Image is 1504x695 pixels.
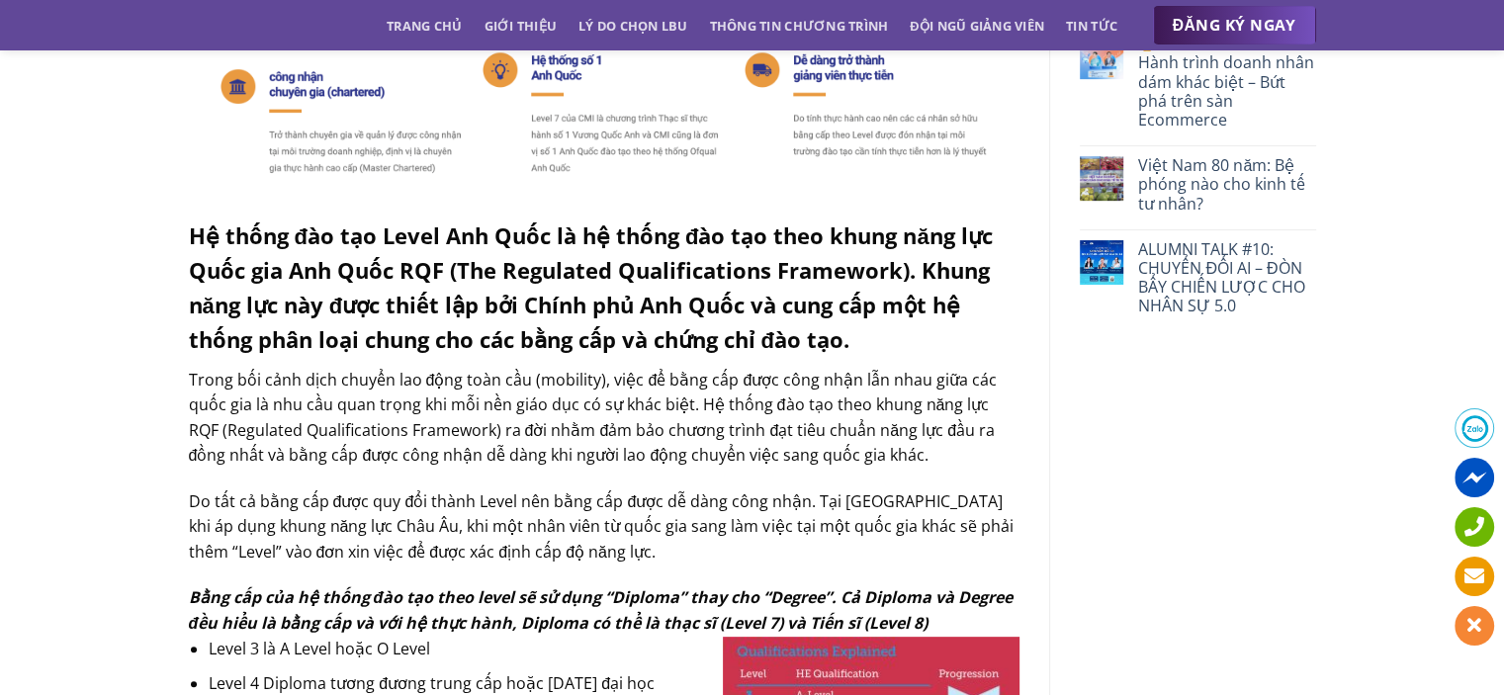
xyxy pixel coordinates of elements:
strong: Hệ thống đào tạo Level Anh Quốc là hệ thống đào tạo theo khung năng lực Quốc gia Anh Quốc RQF (Th... [189,220,993,355]
a: Trang chủ [387,8,462,43]
li: Level 3 là A Level hoặc O Level [209,637,1018,662]
a: Việt Nam 80 năm: Bệ phóng nào cho kinh tế tư nhân? [1138,156,1315,214]
a: ĐĂNG KÝ NGAY [1153,6,1316,45]
a: Lý do chọn LBU [578,8,688,43]
a: Thông tin chương trình [710,8,889,43]
a: Đội ngũ giảng viên [910,8,1044,43]
p: Trong bối cảnh dịch chuyển lao động toàn cầu (mobility), việc để bằng cấp được công nhận lẫn nhau... [189,368,1019,469]
a: Tin tức [1066,8,1117,43]
p: Do tất cả bằng cấp được quy đổi thành Level nên bằng cấp được dễ dàng công nhận. Tại [GEOGRAPHIC_... [189,489,1019,565]
span: ĐĂNG KÝ NGAY [1173,13,1296,38]
a: Alumni Talk #11: Hành trình doanh nhân dám khác biệt – Bứt phá trên sàn Ecommerce [1138,35,1315,130]
a: ALUMNI TALK #10: CHUYỂN ĐỔI AI – ĐÒN BẨY CHIẾN LƯỢC CHO NHÂN SỰ 5.0 [1138,240,1315,316]
em: Bằng cấp của hệ thống đào tạo theo level sẽ sử dụng “Diploma” thay cho “Degree”. Cả Diploma và De... [189,586,1014,634]
a: Giới thiệu [484,8,557,43]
